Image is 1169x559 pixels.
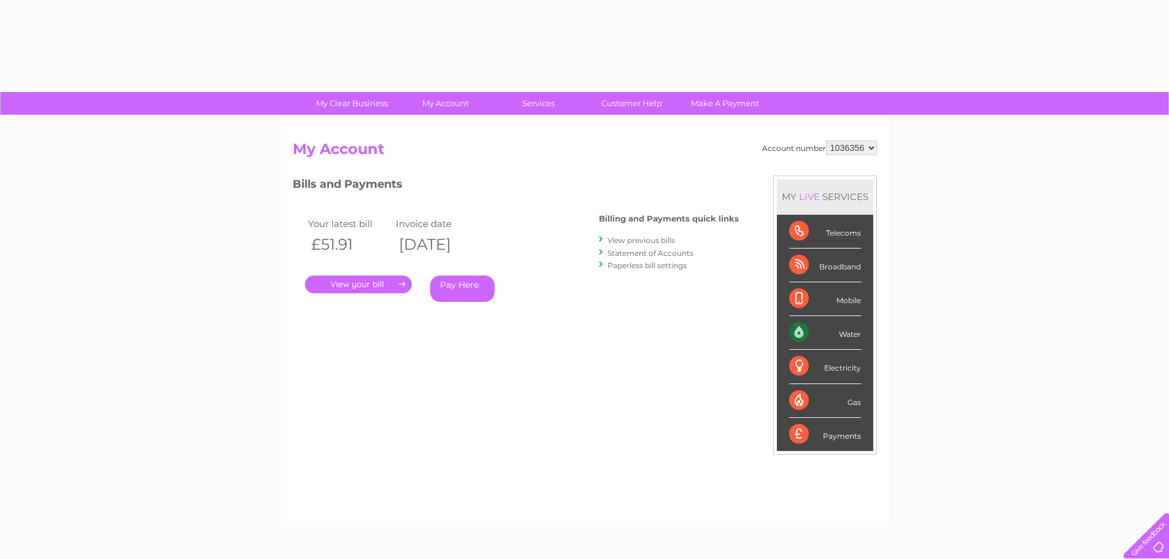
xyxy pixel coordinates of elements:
th: £51.91 [305,232,393,257]
a: Paperless bill settings [608,261,687,270]
div: Account number [762,141,877,155]
h4: Billing and Payments quick links [599,214,739,223]
a: Pay Here [430,276,495,302]
a: Services [488,92,589,115]
a: Make A Payment [674,92,776,115]
div: MY SERVICES [777,179,873,214]
div: LIVE [797,191,822,202]
a: Statement of Accounts [608,249,693,258]
td: Invoice date [393,215,481,232]
div: Mobile [789,282,861,316]
div: Telecoms [789,215,861,249]
div: Water [789,316,861,350]
div: Gas [789,384,861,418]
div: Broadband [789,249,861,282]
a: Customer Help [581,92,682,115]
th: [DATE] [393,232,481,257]
a: View previous bills [608,236,675,245]
a: My Account [395,92,496,115]
a: My Clear Business [301,92,403,115]
h2: My Account [293,141,877,164]
a: . [305,276,412,293]
div: Electricity [789,350,861,384]
h3: Bills and Payments [293,175,739,197]
td: Your latest bill [305,215,393,232]
div: Payments [789,418,861,451]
